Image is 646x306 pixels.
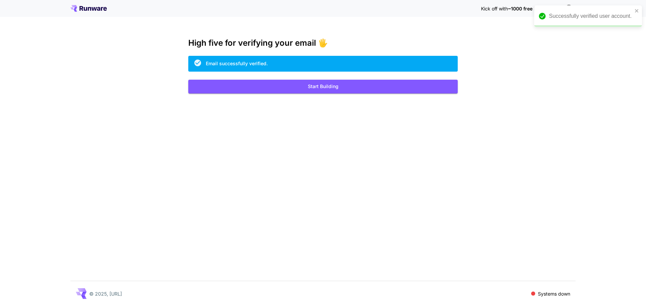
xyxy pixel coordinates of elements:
p: © 2025, [URL] [89,290,122,297]
p: Systems down [538,290,570,297]
button: close [635,8,639,13]
button: Start Building [188,80,458,93]
span: ~1000 free images! 🎈 [508,6,559,11]
span: Kick off with [481,6,508,11]
h3: High five for verifying your email 🖐️ [188,38,458,48]
div: Successfully verified user account. [549,12,633,20]
button: In order to qualify for free credit, you need to sign up with a business email address and click ... [562,1,576,15]
div: Email successfully verified. [206,60,268,67]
